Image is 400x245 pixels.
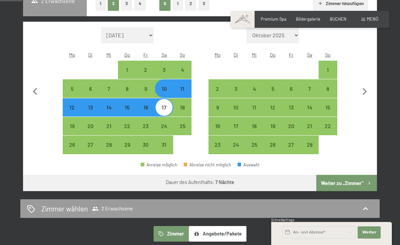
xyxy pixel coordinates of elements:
div: 15 [319,105,336,122]
div: 23 [209,142,226,159]
div: Auswahl [238,163,259,167]
div: 22 [119,123,136,140]
div: Fri Feb 06 2026 [282,79,300,98]
div: 17 [156,105,173,122]
div: Fri Feb 20 2026 [282,117,300,135]
div: Anreise möglich [227,117,245,135]
div: Anreise möglich [118,136,136,154]
div: Wed Feb 18 2026 [245,117,263,135]
div: 28 [301,142,318,159]
div: 5 [264,86,281,103]
div: Fri Jan 09 2026 [137,79,155,98]
div: 26 [264,142,281,159]
div: Wed Feb 25 2026 [245,136,263,154]
a: Premium Spa [261,16,286,22]
div: Sun Jan 25 2026 [173,117,192,135]
div: 19 [264,123,281,140]
div: 11 [174,86,191,103]
div: 30 [137,142,154,159]
div: Anreise möglich [63,117,81,135]
b: 7 Nächte [215,179,234,185]
div: Anreise möglich [319,79,337,98]
abbr: Dienstag [88,52,93,58]
div: Thu Jan 08 2026 [118,79,136,98]
div: Anreise möglich [173,61,192,79]
div: Anreise möglich [282,136,300,154]
div: Fri Jan 02 2026 [137,61,155,79]
div: Tue Jan 20 2026 [81,117,100,135]
button: Weiter zu „Zimmer“ [316,175,377,191]
div: Thu Feb 05 2026 [263,79,282,98]
span: Weiter [362,230,376,235]
div: Anreise möglich [300,117,319,135]
div: 17 [227,123,244,140]
abbr: Mittwoch [106,52,111,58]
a: BUCHEN [330,16,346,22]
div: 31 [156,142,173,159]
div: Sat Jan 03 2026 [155,61,173,79]
div: Anreise möglich [100,117,118,135]
div: Anreise möglich [227,79,245,98]
button: Angebote/Pakete [189,226,246,242]
div: 9 [137,86,154,103]
div: Anreise möglich [155,136,173,154]
div: 28 [100,142,117,159]
div: 20 [82,123,99,140]
div: 12 [63,105,80,122]
div: 10 [156,86,173,103]
div: 3 [156,67,173,84]
div: Sun Feb 15 2026 [319,98,337,117]
div: 11 [246,105,263,122]
div: Anreise möglich [300,98,319,117]
div: 7 [301,86,318,103]
div: Anreise möglich [81,117,100,135]
div: 21 [100,123,117,140]
div: Tue Feb 10 2026 [227,98,245,117]
div: Anreise möglich [118,61,136,79]
div: Wed Jan 28 2026 [100,136,118,154]
div: Tue Feb 24 2026 [227,136,245,154]
div: Fri Feb 13 2026 [282,98,300,117]
div: Anreise möglich [100,98,118,117]
div: Anreise möglich [282,98,300,117]
div: Anreise möglich [282,79,300,98]
div: 25 [174,123,191,140]
div: 14 [100,105,117,122]
div: Mon Jan 12 2026 [63,98,81,117]
div: Anreise möglich [100,79,118,98]
div: 26 [63,142,80,159]
div: 13 [82,105,99,122]
div: Mon Jan 05 2026 [63,79,81,98]
div: Mon Jan 26 2026 [63,136,81,154]
div: Thu Jan 29 2026 [118,136,136,154]
span: Bildergalerie [296,16,320,22]
div: Sat Jan 31 2026 [155,136,173,154]
div: 23 [137,123,154,140]
div: Anreise möglich [81,136,100,154]
div: Tue Feb 17 2026 [227,117,245,135]
div: 16 [137,105,154,122]
div: Sat Jan 24 2026 [155,117,173,135]
h2: Zimmer wählen [41,204,88,213]
div: Fri Jan 23 2026 [137,117,155,135]
div: Mon Feb 09 2026 [208,98,227,117]
div: Sun Feb 22 2026 [319,117,337,135]
div: Sat Feb 14 2026 [300,98,319,117]
div: Anreise möglich [81,98,100,117]
div: 10 [227,105,244,122]
div: Anreise möglich [208,136,227,154]
div: Sat Jan 10 2026 [155,79,173,98]
abbr: Donnerstag [124,52,130,58]
span: Schnellanfrage [271,218,295,222]
div: Thu Jan 01 2026 [118,61,136,79]
div: Anreise möglich [137,61,155,79]
div: 1 [319,67,336,84]
div: Anreise möglich [263,79,282,98]
div: Anreise möglich [118,79,136,98]
div: Anreise möglich [208,98,227,117]
div: 18 [174,105,191,122]
div: 16 [209,123,226,140]
div: Anreise möglich [137,98,155,117]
